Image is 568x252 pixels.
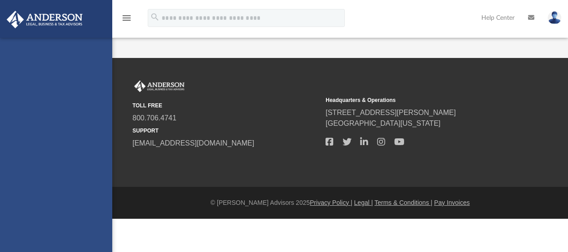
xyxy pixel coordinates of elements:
a: [STREET_ADDRESS][PERSON_NAME] [326,109,456,116]
i: search [150,12,160,22]
img: Anderson Advisors Platinum Portal [4,11,85,28]
a: [EMAIL_ADDRESS][DOMAIN_NAME] [132,139,254,147]
i: menu [121,13,132,23]
a: Terms & Conditions | [374,199,432,206]
a: 800.706.4741 [132,114,176,122]
img: User Pic [548,11,561,24]
small: TOLL FREE [132,102,319,110]
a: menu [121,17,132,23]
a: Privacy Policy | [310,199,352,206]
small: Headquarters & Operations [326,96,512,104]
img: Anderson Advisors Platinum Portal [132,80,186,92]
a: Legal | [354,199,373,206]
small: SUPPORT [132,127,319,135]
div: © [PERSON_NAME] Advisors 2025 [112,198,568,208]
a: [GEOGRAPHIC_DATA][US_STATE] [326,119,440,127]
a: Pay Invoices [434,199,470,206]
